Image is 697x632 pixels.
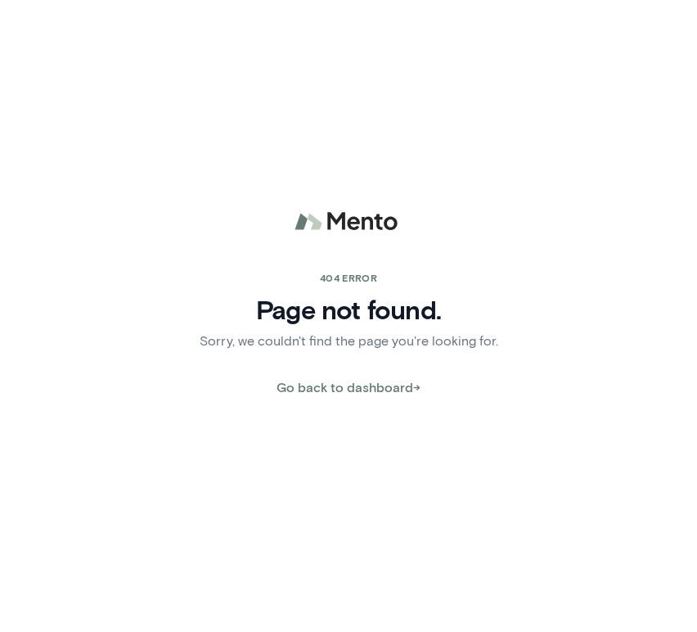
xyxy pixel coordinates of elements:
[275,202,422,242] img: logo
[413,377,420,397] span: →
[268,371,429,404] button: Go back to dashboard
[200,332,498,351] p: Sorry, we couldn't find the page you're looking for.
[200,294,498,325] h4: Page not found.
[320,272,377,283] span: 404 error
